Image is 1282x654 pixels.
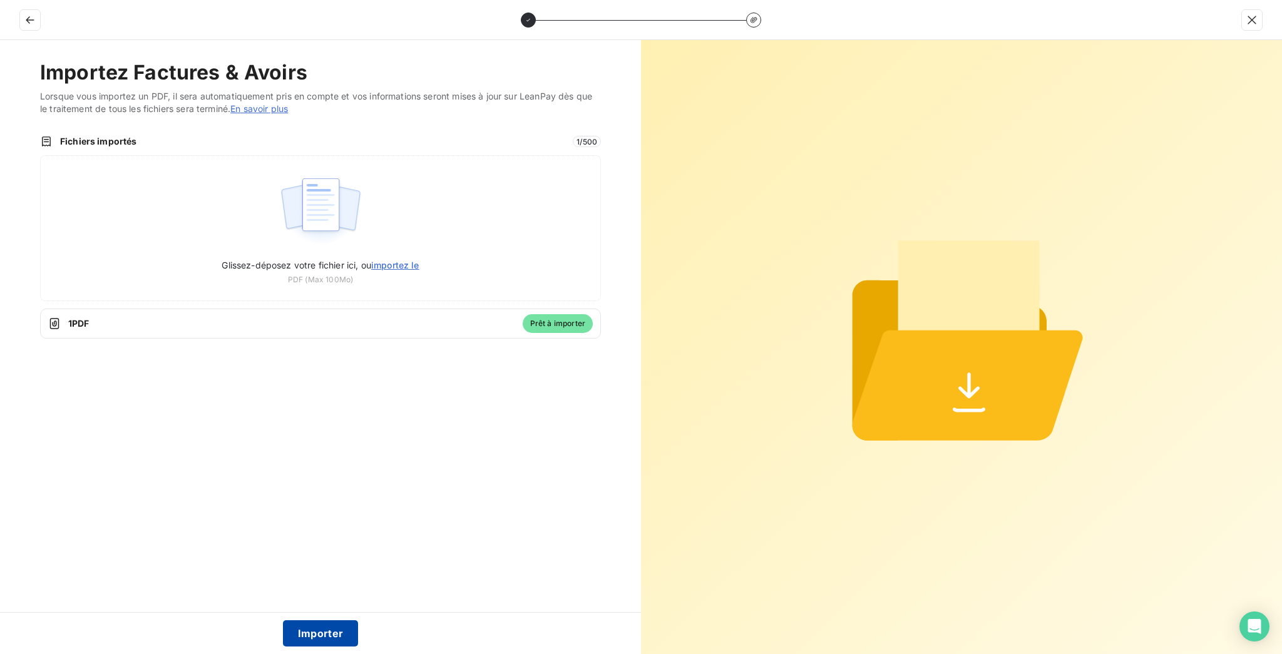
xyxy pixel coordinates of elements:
[283,620,359,646] button: Importer
[288,274,353,285] span: PDF (Max 100Mo)
[573,136,601,147] span: 1 / 500
[68,317,515,330] span: 1 PDF
[222,260,419,270] span: Glissez-déposez votre fichier ici, ou
[40,60,601,85] h2: Importez Factures & Avoirs
[371,260,419,270] span: importez le
[1239,611,1269,641] div: Open Intercom Messenger
[40,90,601,115] span: Lorsque vous importez un PDF, il sera automatiquement pris en compte et vos informations seront m...
[523,314,593,333] span: Prêt à importer
[279,171,362,251] img: illustration
[230,103,288,114] a: En savoir plus
[60,135,565,148] span: Fichiers importés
